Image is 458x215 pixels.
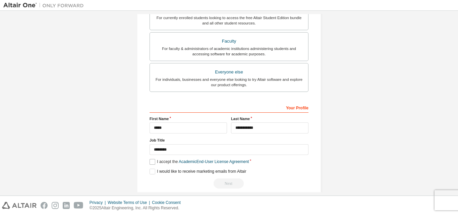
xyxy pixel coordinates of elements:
[90,205,185,211] p: © 2025 Altair Engineering, Inc. All Rights Reserved.
[150,178,308,189] div: You need to provide your academic email
[154,37,304,46] div: Faculty
[41,202,48,209] img: facebook.svg
[108,200,152,205] div: Website Terms of Use
[150,159,249,165] label: I accept the
[74,202,83,209] img: youtube.svg
[3,2,87,9] img: Altair One
[150,102,308,113] div: Your Profile
[154,15,304,26] div: For currently enrolled students looking to access the free Altair Student Edition bundle and all ...
[2,202,37,209] img: altair_logo.svg
[154,67,304,77] div: Everyone else
[231,116,308,121] label: Last Name
[63,202,70,209] img: linkedin.svg
[152,200,184,205] div: Cookie Consent
[150,116,227,121] label: First Name
[90,200,108,205] div: Privacy
[150,138,308,143] label: Job Title
[52,202,59,209] img: instagram.svg
[154,77,304,88] div: For individuals, businesses and everyone else looking to try Altair software and explore our prod...
[150,169,246,174] label: I would like to receive marketing emails from Altair
[179,159,249,164] a: Academic End-User License Agreement
[154,46,304,57] div: For faculty & administrators of academic institutions administering students and accessing softwa...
